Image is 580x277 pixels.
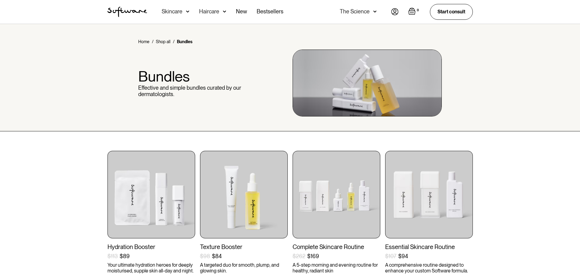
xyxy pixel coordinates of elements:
p: Your ultimate hydration heroes for deeply moisturised, supple skin all-day and night. [107,262,195,274]
div: 0 [416,8,420,13]
div: Bundles [177,39,192,45]
div: $107 [385,253,396,260]
div: / [173,39,174,45]
div: Skincare [162,9,182,15]
a: Home [138,39,149,45]
div: Haircare [199,9,219,15]
div: Essential Skincare Routine [385,243,473,251]
a: home [107,7,147,17]
p: A targeted duo for smooth, plump, and glowing skin. [200,262,288,274]
img: arrow down [186,9,189,15]
img: Software Logo [107,7,147,17]
div: $89 [120,253,130,260]
h1: Bundles [138,68,257,85]
a: Open empty cart [408,8,420,16]
p: A comprehensive routine designed to enhance your custom Software formula. [385,262,473,274]
div: $262 [293,253,305,260]
p: A 5-step morning and evening routine for healthy, radiant skin [293,262,380,274]
div: Complete Skincare Routine [293,243,380,251]
div: The Science [340,9,370,15]
a: Shop all [156,39,170,45]
p: Effective and simple bundles curated by our dermatologists. [138,85,257,98]
a: Start consult [430,4,473,19]
div: $113 [107,253,118,260]
img: arrow down [223,9,226,15]
div: $84 [212,253,222,260]
div: $94 [398,253,408,260]
div: / [152,39,153,45]
div: Hydration Booster [107,243,195,251]
div: $98 [200,253,210,260]
img: arrow down [373,9,377,15]
div: $169 [307,253,319,260]
div: Texture Booster [200,243,288,251]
